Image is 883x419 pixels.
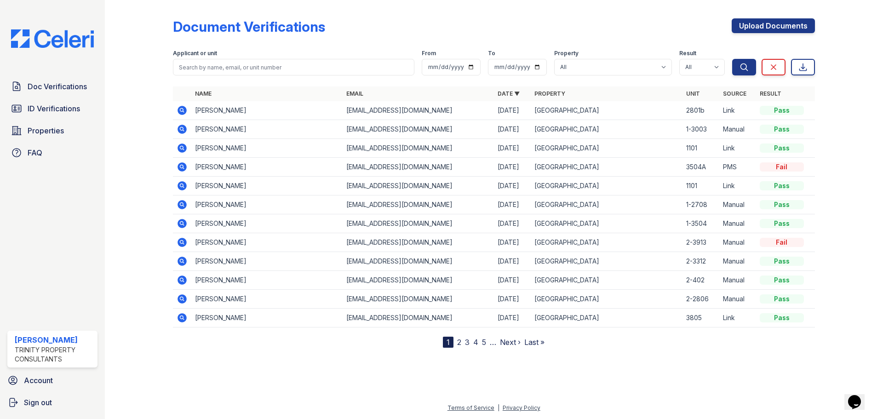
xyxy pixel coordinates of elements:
td: [PERSON_NAME] [191,252,343,271]
div: Pass [760,257,804,266]
td: [DATE] [494,139,531,158]
a: Date ▼ [498,90,520,97]
td: [GEOGRAPHIC_DATA] [531,252,682,271]
td: Manual [719,233,756,252]
div: Fail [760,238,804,247]
td: Manual [719,252,756,271]
div: [PERSON_NAME] [15,334,94,345]
td: [PERSON_NAME] [191,177,343,195]
td: [DATE] [494,271,531,290]
div: Pass [760,294,804,304]
td: 3504A [682,158,719,177]
td: Link [719,177,756,195]
td: 1101 [682,139,719,158]
span: Properties [28,125,64,136]
td: [DATE] [494,120,531,139]
td: [GEOGRAPHIC_DATA] [531,271,682,290]
td: [EMAIL_ADDRESS][DOMAIN_NAME] [343,252,494,271]
td: [EMAIL_ADDRESS][DOMAIN_NAME] [343,177,494,195]
td: PMS [719,158,756,177]
td: [GEOGRAPHIC_DATA] [531,139,682,158]
td: [EMAIL_ADDRESS][DOMAIN_NAME] [343,309,494,327]
td: [GEOGRAPHIC_DATA] [531,233,682,252]
td: 2-402 [682,271,719,290]
a: Result [760,90,781,97]
td: 1-3003 [682,120,719,139]
td: [PERSON_NAME] [191,271,343,290]
td: [PERSON_NAME] [191,290,343,309]
div: Pass [760,181,804,190]
td: Manual [719,290,756,309]
label: Result [679,50,696,57]
a: Next › [500,338,521,347]
label: From [422,50,436,57]
td: [GEOGRAPHIC_DATA] [531,120,682,139]
div: | [498,404,499,411]
span: Account [24,375,53,386]
a: Upload Documents [732,18,815,33]
div: Trinity Property Consultants [15,345,94,364]
a: Terms of Service [447,404,494,411]
td: 1-2708 [682,195,719,214]
td: [DATE] [494,309,531,327]
td: Manual [719,214,756,233]
td: [GEOGRAPHIC_DATA] [531,195,682,214]
td: [DATE] [494,290,531,309]
a: Sign out [4,393,101,412]
td: 2-2806 [682,290,719,309]
td: [GEOGRAPHIC_DATA] [531,177,682,195]
td: [PERSON_NAME] [191,158,343,177]
td: 2-3913 [682,233,719,252]
div: Document Verifications [173,18,325,35]
td: Manual [719,271,756,290]
div: Pass [760,106,804,115]
td: 1101 [682,177,719,195]
td: Link [719,101,756,120]
label: Property [554,50,579,57]
span: FAQ [28,147,42,158]
td: 2801b [682,101,719,120]
div: Pass [760,276,804,285]
div: Pass [760,200,804,209]
td: [EMAIL_ADDRESS][DOMAIN_NAME] [343,271,494,290]
a: Unit [686,90,700,97]
a: 2 [457,338,461,347]
div: Pass [760,313,804,322]
td: [GEOGRAPHIC_DATA] [531,101,682,120]
label: Applicant or unit [173,50,217,57]
td: [PERSON_NAME] [191,139,343,158]
td: [PERSON_NAME] [191,195,343,214]
a: Property [534,90,565,97]
td: [PERSON_NAME] [191,233,343,252]
td: [DATE] [494,195,531,214]
td: [PERSON_NAME] [191,120,343,139]
input: Search by name, email, or unit number [173,59,414,75]
label: To [488,50,495,57]
a: Properties [7,121,97,140]
img: CE_Logo_Blue-a8612792a0a2168367f1c8372b55b34899dd931a85d93a1a3d3e32e68fde9ad4.png [4,29,101,48]
td: [EMAIL_ADDRESS][DOMAIN_NAME] [343,158,494,177]
a: 5 [482,338,486,347]
td: [PERSON_NAME] [191,214,343,233]
td: [EMAIL_ADDRESS][DOMAIN_NAME] [343,214,494,233]
td: [DATE] [494,252,531,271]
td: 3805 [682,309,719,327]
a: ID Verifications [7,99,97,118]
td: [DATE] [494,101,531,120]
div: Fail [760,162,804,172]
span: … [490,337,496,348]
td: 1-3504 [682,214,719,233]
a: 3 [465,338,470,347]
iframe: chat widget [844,382,874,410]
td: Link [719,309,756,327]
a: Name [195,90,212,97]
td: [EMAIL_ADDRESS][DOMAIN_NAME] [343,195,494,214]
div: 1 [443,337,453,348]
td: [GEOGRAPHIC_DATA] [531,214,682,233]
a: FAQ [7,143,97,162]
td: [EMAIL_ADDRESS][DOMAIN_NAME] [343,233,494,252]
td: [DATE] [494,214,531,233]
div: Pass [760,143,804,153]
div: Pass [760,125,804,134]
